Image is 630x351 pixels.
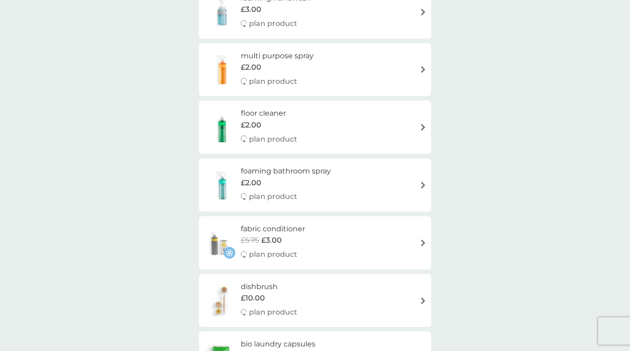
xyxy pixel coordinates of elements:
p: plan product [249,133,297,145]
img: floor cleaner [203,112,241,143]
h6: dishbrush [241,281,297,293]
img: arrow right [420,9,427,15]
h6: fabric conditioner [241,223,305,235]
img: arrow right [420,66,427,73]
img: arrow right [420,297,427,304]
h6: multi purpose spray [241,50,314,62]
img: multi purpose spray [203,54,241,86]
span: £3.00 [261,234,282,246]
h6: floor cleaner [241,107,297,119]
span: £5.75 [241,234,259,246]
span: £2.00 [241,177,261,189]
p: plan product [249,18,297,30]
span: £2.00 [241,119,261,131]
img: arrow right [420,182,427,188]
p: plan product [249,76,297,87]
h6: bio laundry capsules [241,338,315,350]
p: plan product [249,249,297,260]
img: foaming bathroom spray [203,169,241,201]
p: plan product [249,306,297,318]
span: £3.00 [241,4,261,15]
img: fabric conditioner [203,227,235,259]
p: plan product [249,191,297,203]
img: arrow right [420,239,427,246]
h6: foaming bathroom spray [241,165,331,177]
span: £10.00 [241,292,265,304]
img: arrow right [420,124,427,131]
img: dishbrush [203,285,241,316]
span: £2.00 [241,61,261,73]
